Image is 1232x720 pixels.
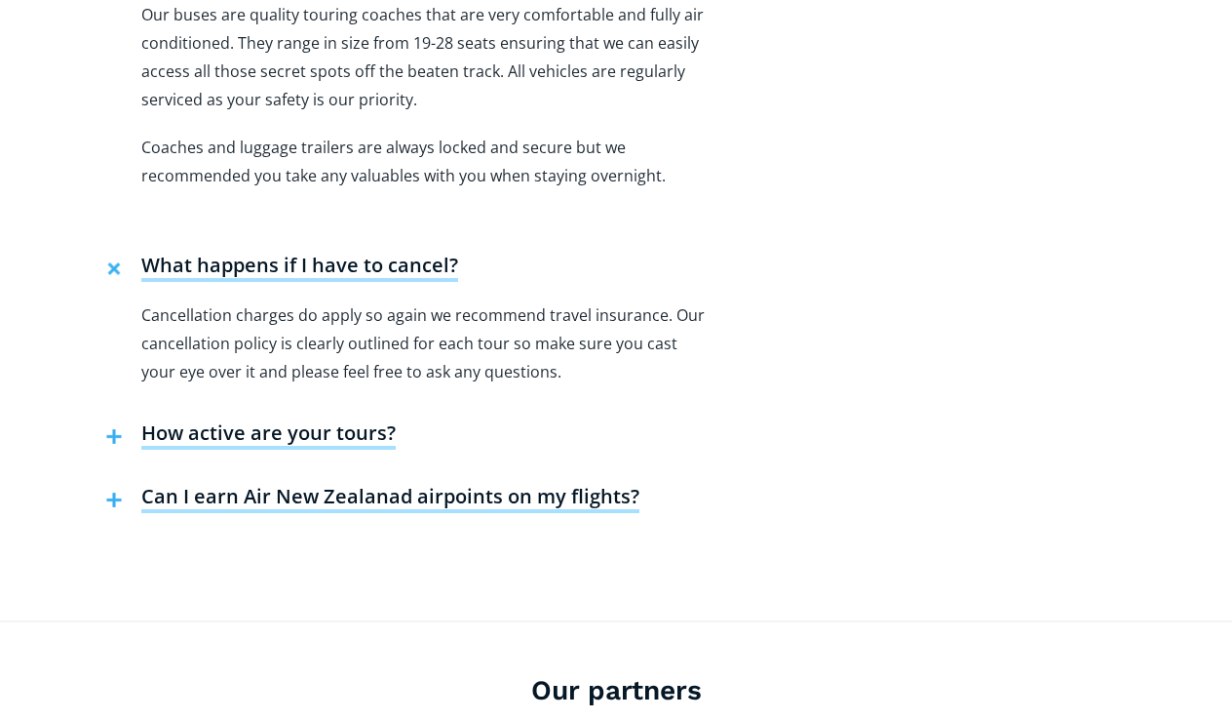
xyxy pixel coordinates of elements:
p: Our buses are quality touring coaches that are very comfortable and fully air conditioned. They r... [141,1,711,114]
button: How active are your tours? [96,406,405,469]
h4: What happens if I have to cancel? [141,253,458,282]
p: Coaches and luggage trailers are always locked and secure but we recommended you take any valuabl... [141,134,711,219]
p: Cancellation charges do apply so again we recommend travel insurance. Our cancellation policy is ... [141,301,711,386]
h4: Our partners [19,671,1213,709]
h4: How active are your tours? [141,420,396,450]
h4: Can I earn Air New Zealanad airpoints on my flights? [141,484,639,513]
button: Can I earn Air New Zealanad airpoints on my flights? [96,469,649,533]
button: What happens if I have to cancel? [96,238,468,301]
